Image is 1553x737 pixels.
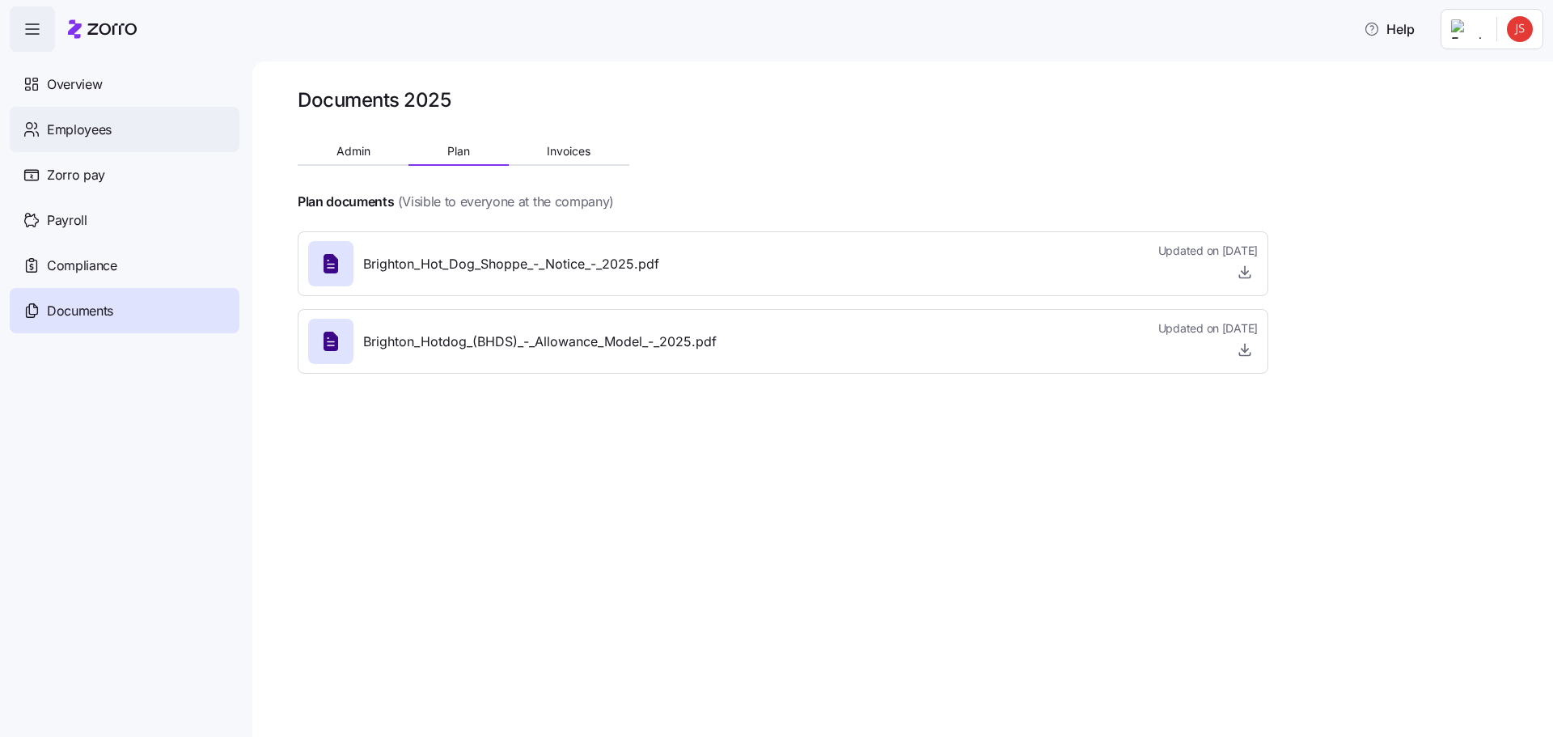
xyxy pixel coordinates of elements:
[47,210,87,231] span: Payroll
[447,146,470,157] span: Plan
[47,165,105,185] span: Zorro pay
[547,146,590,157] span: Invoices
[10,197,239,243] a: Payroll
[1507,16,1533,42] img: dabd418a90e87b974ad9e4d6da1f3d74
[363,254,659,274] span: Brighton_Hot_Dog_Shoppe_-_Notice_-_2025.pdf
[1158,320,1258,337] span: Updated on [DATE]
[298,193,395,211] h4: Plan documents
[1158,243,1258,259] span: Updated on [DATE]
[363,332,717,352] span: Brighton_Hotdog_(BHDS)_-_Allowance_Model_-_2025.pdf
[298,87,451,112] h1: Documents 2025
[10,152,239,197] a: Zorro pay
[10,107,239,152] a: Employees
[336,146,370,157] span: Admin
[1351,13,1428,45] button: Help
[47,256,117,276] span: Compliance
[10,61,239,107] a: Overview
[10,243,239,288] a: Compliance
[47,301,113,321] span: Documents
[47,74,102,95] span: Overview
[398,192,614,212] span: (Visible to everyone at the company)
[1364,19,1415,39] span: Help
[47,120,112,140] span: Employees
[1451,19,1483,39] img: Employer logo
[10,288,239,333] a: Documents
